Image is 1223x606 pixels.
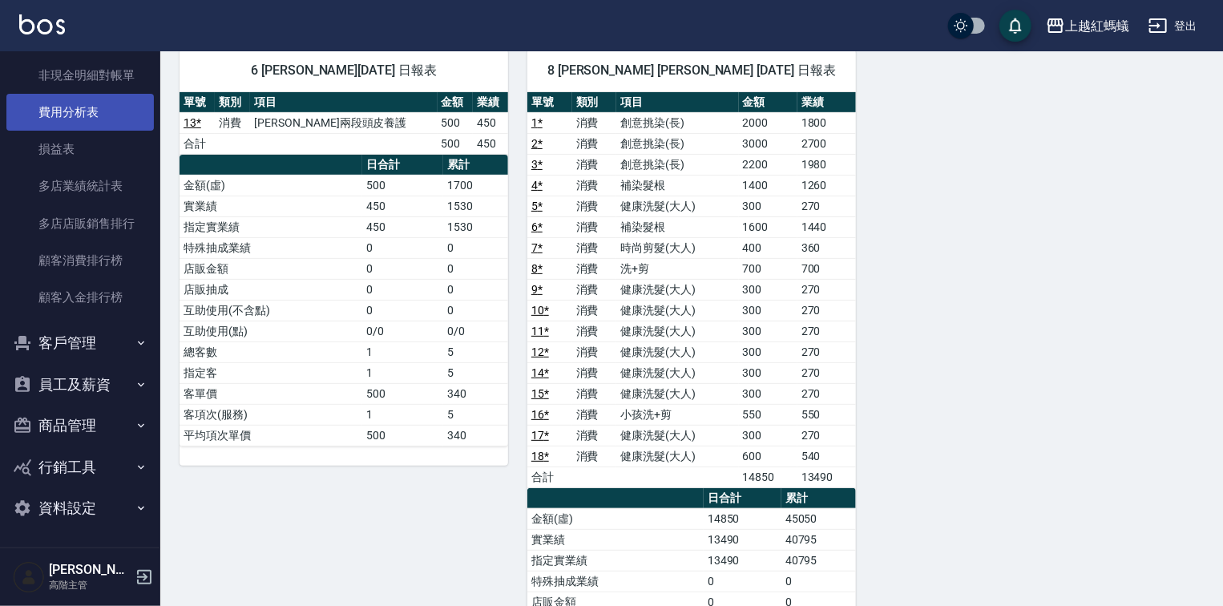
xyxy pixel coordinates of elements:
td: 1 [362,404,443,425]
td: 創意挑染(長) [616,154,738,175]
td: 健康洗髮(大人) [616,196,738,216]
td: 45050 [781,508,856,529]
td: 消費 [572,341,617,362]
td: 互助使用(不含點) [180,300,362,321]
th: 單號 [180,92,215,113]
td: 3000 [739,133,797,154]
div: 上越紅螞蟻 [1065,16,1129,36]
td: 550 [739,404,797,425]
td: 340 [443,383,508,404]
td: 270 [797,425,856,446]
td: 店販金額 [180,258,362,279]
td: 健康洗髮(大人) [616,425,738,446]
td: 時尚剪髮(大人) [616,237,738,258]
td: 創意挑染(長) [616,133,738,154]
td: 消費 [572,258,617,279]
td: 2200 [739,154,797,175]
td: 消費 [572,154,617,175]
td: 消費 [572,175,617,196]
td: 2700 [797,133,856,154]
td: 0 [781,571,856,592]
th: 業績 [473,92,508,113]
img: Person [13,561,45,593]
td: 500 [438,112,473,133]
td: 客單價 [180,383,362,404]
td: 指定實業績 [180,216,362,237]
td: 店販抽成 [180,279,362,300]
th: 累計 [781,488,856,509]
table: a dense table [180,92,508,155]
td: 5 [443,404,508,425]
td: 700 [739,258,797,279]
td: 13490 [704,529,781,550]
button: 商品管理 [6,405,154,446]
td: 40795 [781,529,856,550]
td: 1400 [739,175,797,196]
td: 消費 [572,112,617,133]
td: 2000 [739,112,797,133]
td: 0 [443,258,508,279]
button: 上越紅螞蟻 [1039,10,1136,42]
th: 類別 [572,92,617,113]
td: 消費 [572,300,617,321]
a: 多店店販銷售排行 [6,205,154,242]
td: 1 [362,362,443,383]
td: 0 [362,300,443,321]
td: 270 [797,341,856,362]
td: 1 [362,341,443,362]
td: 指定實業績 [527,550,704,571]
td: 13490 [704,550,781,571]
td: 健康洗髮(大人) [616,321,738,341]
button: 客戶管理 [6,322,154,364]
td: 指定客 [180,362,362,383]
td: 金額(虛) [527,508,704,529]
td: 金額(虛) [180,175,362,196]
td: 健康洗髮(大人) [616,362,738,383]
td: 消費 [572,446,617,467]
td: 0/0 [443,321,508,341]
table: a dense table [180,155,508,446]
td: 合計 [180,133,215,154]
td: 健康洗髮(大人) [616,341,738,362]
td: 消費 [572,321,617,341]
td: 健康洗髮(大人) [616,383,738,404]
td: 500 [362,425,443,446]
td: 消費 [572,404,617,425]
td: 13490 [797,467,856,487]
td: 平均項次單價 [180,425,362,446]
td: 360 [797,237,856,258]
td: 消費 [215,112,250,133]
th: 業績 [797,92,856,113]
td: 340 [443,425,508,446]
td: 540 [797,446,856,467]
img: Logo [19,14,65,34]
button: 員工及薪資 [6,364,154,406]
a: 顧客入金排行榜 [6,279,154,316]
td: 1600 [739,216,797,237]
td: 消費 [572,362,617,383]
td: 1440 [797,216,856,237]
td: 消費 [572,237,617,258]
td: 特殊抽成業績 [180,237,362,258]
td: 消費 [572,383,617,404]
td: 小孩洗+剪 [616,404,738,425]
table: a dense table [527,92,856,488]
td: 1260 [797,175,856,196]
a: 費用分析表 [6,94,154,131]
td: 270 [797,196,856,216]
button: 行銷工具 [6,446,154,488]
td: 健康洗髮(大人) [616,279,738,300]
td: 270 [797,383,856,404]
a: 損益表 [6,131,154,168]
td: 450 [362,196,443,216]
td: 700 [797,258,856,279]
td: 300 [739,425,797,446]
button: save [999,10,1031,42]
a: 顧客消費排行榜 [6,242,154,279]
td: 客項次(服務) [180,404,362,425]
td: [PERSON_NAME]兩段頭皮養護 [250,112,437,133]
td: 健康洗髮(大人) [616,446,738,467]
td: 0/0 [362,321,443,341]
td: 450 [473,112,508,133]
td: 500 [362,383,443,404]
